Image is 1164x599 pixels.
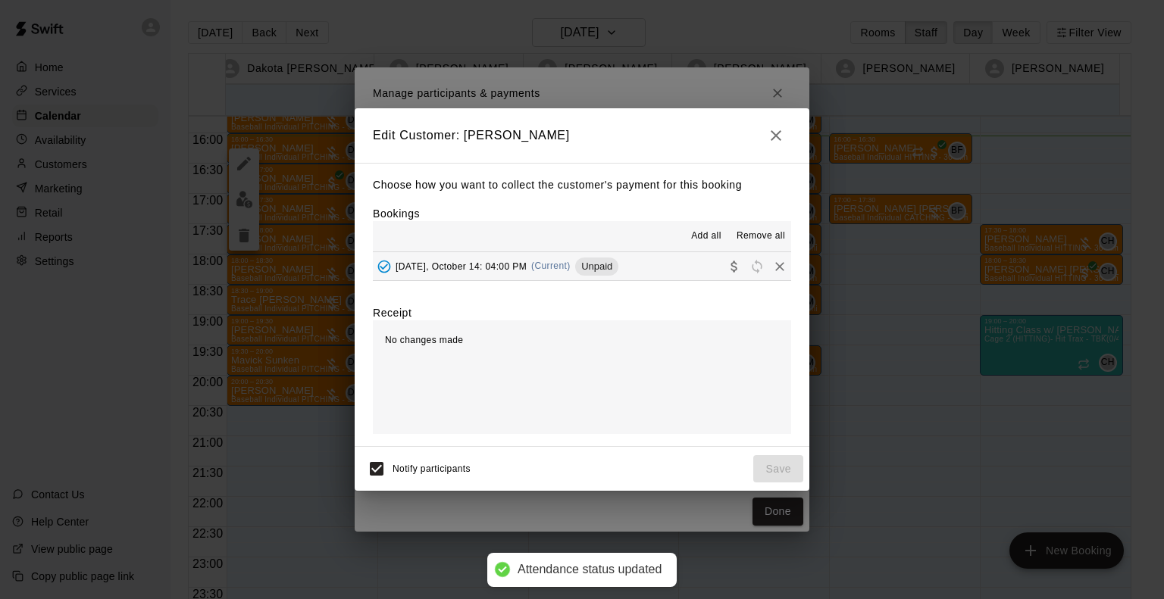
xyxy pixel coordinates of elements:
[393,463,471,474] span: Notify participants
[355,108,809,163] h2: Edit Customer: [PERSON_NAME]
[373,255,396,278] button: Added - Collect Payment
[396,261,527,271] span: [DATE], October 14: 04:00 PM
[518,562,662,578] div: Attendance status updated
[373,252,791,280] button: Added - Collect Payment[DATE], October 14: 04:00 PM(Current)UnpaidCollect paymentRescheduleRemove
[682,224,731,248] button: Add all
[373,176,791,195] p: Choose how you want to collect the customer's payment for this booking
[575,261,618,272] span: Unpaid
[723,260,746,271] span: Collect payment
[385,335,463,345] span: No changes made
[373,207,420,220] label: Bookings
[691,229,721,244] span: Add all
[731,224,791,248] button: Remove all
[768,260,791,271] span: Remove
[531,261,571,271] span: (Current)
[737,229,785,244] span: Remove all
[373,305,411,320] label: Receipt
[746,260,768,271] span: Reschedule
